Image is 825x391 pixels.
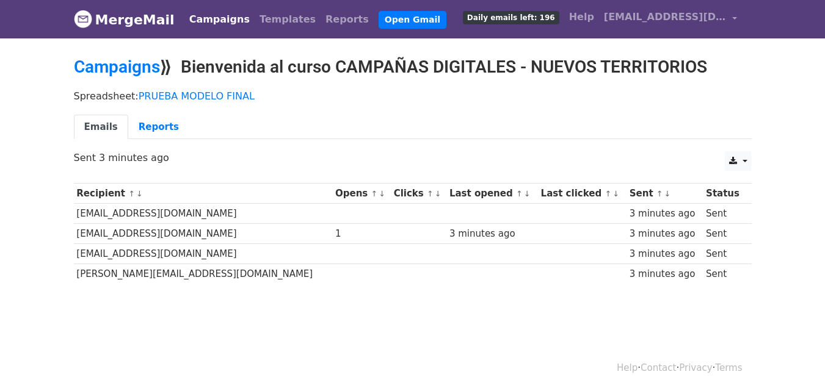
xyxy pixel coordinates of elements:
[74,115,128,140] a: Emails
[74,204,333,224] td: [EMAIL_ADDRESS][DOMAIN_NAME]
[605,189,611,198] a: ↑
[74,7,175,32] a: MergeMail
[128,189,135,198] a: ↑
[630,227,700,241] div: 3 minutes ago
[371,189,378,198] a: ↑
[74,224,333,244] td: [EMAIL_ADDRESS][DOMAIN_NAME]
[679,362,712,373] a: Privacy
[449,227,535,241] div: 3 minutes ago
[612,189,619,198] a: ↓
[664,189,671,198] a: ↓
[74,90,752,102] p: Spreadsheet:
[463,11,559,24] span: Daily emails left: 196
[74,57,160,77] a: Campaigns
[630,207,700,221] div: 3 minutes ago
[74,244,333,264] td: [EMAIL_ADDRESS][DOMAIN_NAME]
[427,189,434,198] a: ↑
[604,10,726,24] span: [EMAIL_ADDRESS][DOMAIN_NAME]
[516,189,523,198] a: ↑
[128,115,189,140] a: Reports
[656,189,663,198] a: ↑
[74,184,333,204] th: Recipient
[136,189,143,198] a: ↓
[335,227,388,241] div: 1
[332,184,391,204] th: Opens
[599,5,742,34] a: [EMAIL_ADDRESS][DOMAIN_NAME]
[139,90,255,102] a: PRUEBA MODELO FINAL
[627,184,703,204] th: Sent
[703,224,745,244] td: Sent
[379,11,446,29] a: Open Gmail
[321,7,374,32] a: Reports
[524,189,531,198] a: ↓
[703,184,745,204] th: Status
[617,362,638,373] a: Help
[564,5,599,29] a: Help
[379,189,385,198] a: ↓
[74,10,92,28] img: MergeMail logo
[703,264,745,284] td: Sent
[255,7,321,32] a: Templates
[630,267,700,281] div: 3 minutes ago
[538,184,627,204] th: Last clicked
[435,189,442,198] a: ↓
[391,184,446,204] th: Clicks
[641,362,676,373] a: Contact
[715,362,742,373] a: Terms
[703,204,745,224] td: Sent
[458,5,564,29] a: Daily emails left: 196
[74,264,333,284] td: [PERSON_NAME][EMAIL_ADDRESS][DOMAIN_NAME]
[630,247,700,261] div: 3 minutes ago
[74,57,752,77] h2: ⟫ Bienvenida al curso CAMPAÑAS DIGITALES - NUEVOS TERRITORIOS
[446,184,538,204] th: Last opened
[703,244,745,264] td: Sent
[74,151,752,164] p: Sent 3 minutes ago
[184,7,255,32] a: Campaigns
